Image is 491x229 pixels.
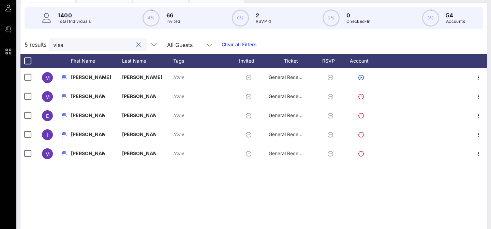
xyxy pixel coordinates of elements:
[163,38,218,51] div: All Guests
[47,132,48,138] span: I
[256,11,271,19] p: 2
[45,75,50,81] span: M
[269,150,310,156] span: General Reception
[173,113,184,118] i: None
[122,106,156,125] p: [PERSON_NAME]
[46,113,49,119] span: E
[58,18,91,25] p: Total Individuals
[122,125,156,144] p: [PERSON_NAME]-Pan…
[344,54,381,68] div: Account
[173,54,231,68] div: Tags
[122,144,156,163] p: [PERSON_NAME]
[71,87,105,106] p: [PERSON_NAME]
[122,87,156,106] p: [PERSON_NAME]
[45,151,50,157] span: M
[269,93,310,99] span: General Reception
[71,144,105,163] p: [PERSON_NAME]
[71,125,105,144] p: [PERSON_NAME]
[173,151,184,156] i: None
[122,74,162,80] span: [PERSON_NAME]
[173,94,184,99] i: None
[269,112,310,118] span: General Reception
[173,132,184,137] i: None
[71,74,111,80] span: [PERSON_NAME]
[346,18,371,25] p: Checked-In
[446,18,465,25] p: Accounts
[71,106,105,125] p: [PERSON_NAME]
[136,42,141,48] button: clear icon
[256,18,271,25] p: RSVP`d
[25,40,46,49] span: 5 results
[269,74,310,80] span: General Reception
[346,11,371,19] p: 0
[173,75,184,80] i: None
[320,54,344,68] div: RSVP
[446,11,465,19] p: 54
[166,18,180,25] p: Invited
[231,54,269,68] div: Invited
[58,11,91,19] p: 1400
[122,54,173,68] div: Last Name
[166,11,180,19] p: 66
[71,54,122,68] div: First Name
[222,41,257,48] a: Clear all Filters
[45,94,50,100] span: M
[269,131,310,137] span: General Reception
[269,54,320,68] div: Ticket
[167,42,193,48] div: All Guests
